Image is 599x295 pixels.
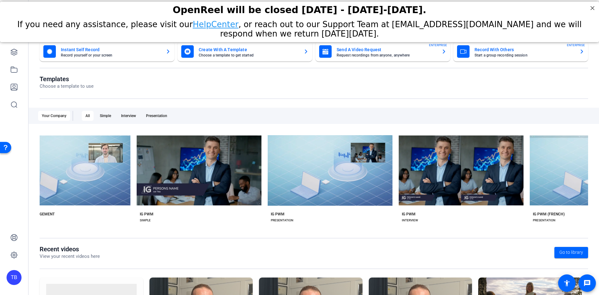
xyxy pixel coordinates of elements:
[337,46,436,53] mat-card-title: Send A Video Request
[554,247,588,258] a: Go to library
[563,279,571,287] mat-icon: accessibility
[453,42,588,61] button: Record With OthersStart a group recording sessionENTERPRISE
[337,53,436,57] mat-card-subtitle: Request recordings from anyone, anywhere
[40,75,94,83] h1: Templates
[583,279,591,287] mat-icon: message
[402,212,416,217] div: IG PWM
[475,53,574,57] mat-card-subtitle: Start a group recording session
[82,111,94,121] div: All
[40,42,174,61] button: Instant Self RecordRecord yourself or your screen
[193,18,239,27] a: HelpCenter
[402,218,418,223] div: INTERVIEW
[178,42,312,61] button: Create With A TemplateChoose a template to get started
[142,111,171,121] div: Presentation
[559,249,583,256] span: Go to library
[475,46,574,53] mat-card-title: Record With Others
[8,3,591,14] div: OpenReel will be closed [DATE] - [DATE]-[DATE].
[96,111,115,121] div: Simple
[429,43,447,47] span: ENTERPRISE
[533,212,565,217] div: IG PWM (FRENCH)
[40,83,94,90] p: Choose a template to use
[199,46,299,53] mat-card-title: Create With A Template
[140,212,153,217] div: IG PWM
[199,53,299,57] mat-card-subtitle: Choose a template to get started
[315,42,450,61] button: Send A Video RequestRequest recordings from anyone, anywhereENTERPRISE
[38,111,70,121] div: Your Company
[117,111,140,121] div: Interview
[567,43,585,47] span: ENTERPRISE
[40,253,100,260] p: View your recent videos here
[7,270,22,285] div: TB
[61,46,161,53] mat-card-title: Instant Self Record
[61,53,161,57] mat-card-subtitle: Record yourself or your screen
[271,212,285,217] div: IG PWM
[271,218,293,223] div: PRESENTATION
[533,218,555,223] div: PRESENTATION
[17,18,582,37] span: If you need any assistance, please visit our , or reach out to our Support Team at [EMAIL_ADDRESS...
[40,245,100,253] h1: Recent videos
[140,218,151,223] div: SIMPLE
